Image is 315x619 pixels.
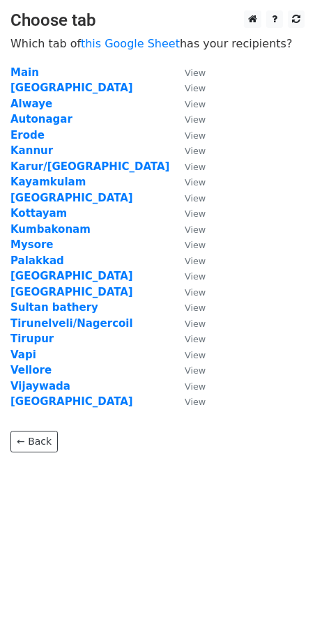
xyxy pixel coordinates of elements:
[185,114,206,125] small: View
[185,83,206,93] small: View
[185,130,206,141] small: View
[10,66,39,79] a: Main
[10,36,305,51] p: Which tab of has your recipients?
[10,254,64,267] a: Palakkad
[10,176,86,188] a: Kayamkulam
[185,146,206,156] small: View
[171,238,206,251] a: View
[185,99,206,109] small: View
[171,176,206,188] a: View
[10,395,133,408] a: [GEOGRAPHIC_DATA]
[171,317,206,330] a: View
[185,287,206,298] small: View
[185,381,206,392] small: View
[10,82,133,94] a: [GEOGRAPHIC_DATA]
[171,254,206,267] a: View
[10,380,70,392] a: Vijaywada
[185,397,206,407] small: View
[171,113,206,125] a: View
[171,129,206,142] a: View
[185,303,206,313] small: View
[171,144,206,157] a: View
[10,431,58,452] a: ← Back
[10,10,305,31] h3: Choose tab
[185,162,206,172] small: View
[171,223,206,236] a: View
[171,207,206,220] a: View
[185,193,206,204] small: View
[10,364,52,376] a: Vellore
[10,286,133,298] a: [GEOGRAPHIC_DATA]
[171,364,206,376] a: View
[171,380,206,392] a: View
[185,240,206,250] small: View
[171,82,206,94] a: View
[185,365,206,376] small: View
[10,160,169,173] a: Karur/[GEOGRAPHIC_DATA]
[10,270,133,282] a: [GEOGRAPHIC_DATA]
[10,144,53,157] a: Kannur
[171,395,206,408] a: View
[185,271,206,282] small: View
[185,208,206,219] small: View
[10,98,52,110] a: Alwaye
[185,177,206,188] small: View
[10,129,45,142] a: Erode
[185,350,206,360] small: View
[171,192,206,204] a: View
[171,160,206,173] a: View
[10,207,67,220] a: Kottayam
[171,98,206,110] a: View
[171,301,206,314] a: View
[185,68,206,78] small: View
[185,319,206,329] small: View
[10,349,36,361] a: Vapi
[10,223,91,236] a: Kumbakonam
[10,238,54,251] a: Mysore
[171,349,206,361] a: View
[10,192,133,204] a: [GEOGRAPHIC_DATA]
[185,256,206,266] small: View
[185,224,206,235] small: View
[10,333,54,345] a: Tirupur
[81,37,180,50] a: this Google Sheet
[10,301,98,314] a: Sultan bathery
[171,286,206,298] a: View
[171,333,206,345] a: View
[10,113,72,125] a: Autonagar
[171,66,206,79] a: View
[171,270,206,282] a: View
[185,334,206,344] small: View
[10,317,133,330] a: Tirunelveli/Nagercoil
